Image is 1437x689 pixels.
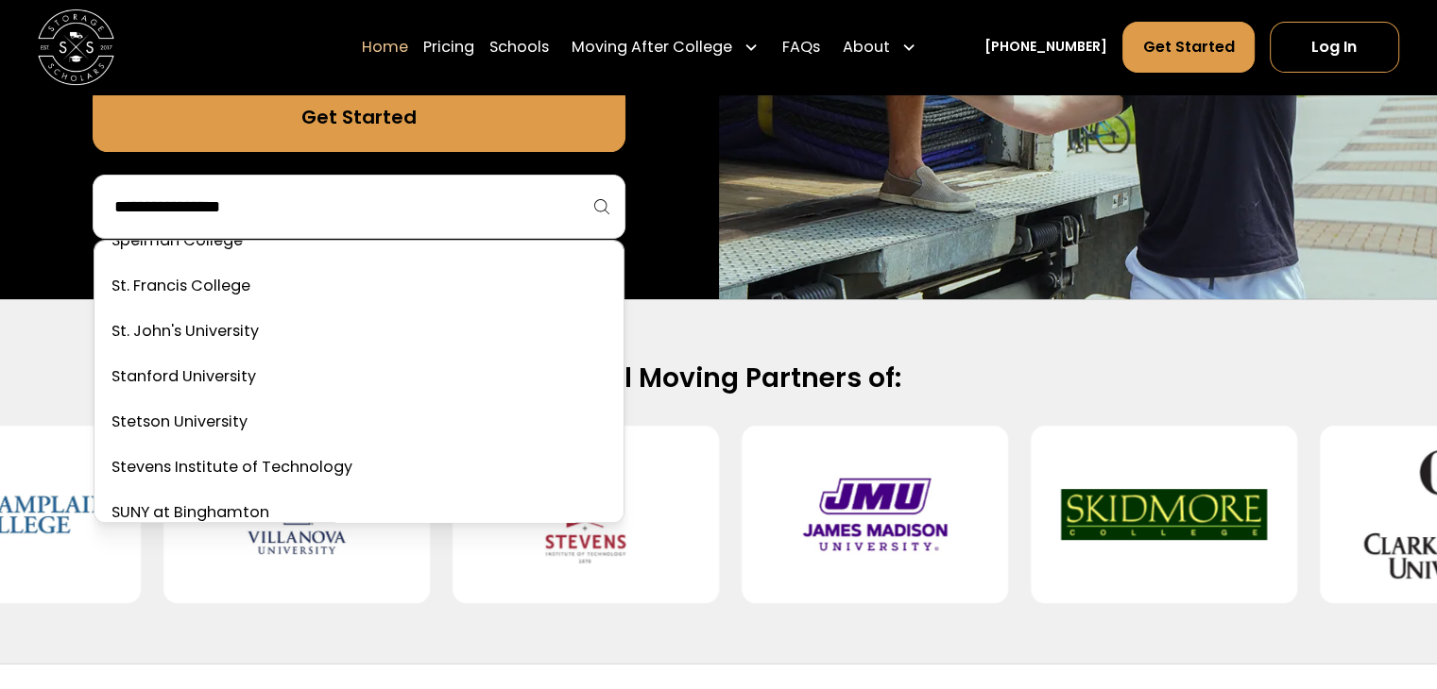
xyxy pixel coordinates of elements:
a: Home [362,21,408,74]
a: Schools [489,21,549,74]
img: Storage Scholars main logo [38,9,114,86]
div: About [843,36,890,59]
div: About [835,21,924,74]
a: Get Started [93,83,625,151]
a: Pricing [423,21,474,74]
img: Villanova University [194,441,400,588]
div: Moving After College [572,36,732,59]
a: Log In [1270,22,1399,73]
a: FAQs [781,21,819,74]
img: James Madison University [772,441,978,588]
img: Skidmore College [1061,441,1267,588]
a: Get Started [1122,22,1254,73]
h2: Official Moving Partners of: [110,361,1327,395]
div: Moving After College [564,21,766,74]
a: [PHONE_NUMBER] [984,38,1107,58]
img: Stevens Institute of Technology [483,441,689,588]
